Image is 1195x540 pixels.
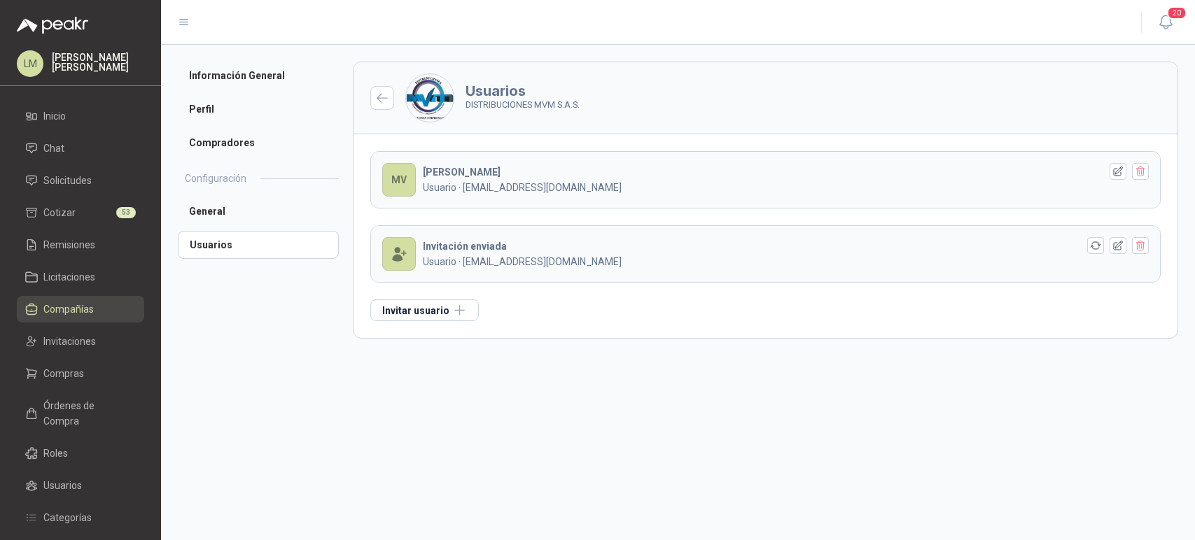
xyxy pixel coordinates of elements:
span: Usuarios [43,478,82,493]
span: Cotizar [43,205,76,220]
span: Categorías [43,510,92,525]
a: General [178,197,339,225]
span: Solicitudes [43,173,92,188]
a: Perfil [178,95,339,123]
p: [PERSON_NAME] [PERSON_NAME] [52,52,144,72]
a: Compradores [178,129,339,157]
a: Roles [17,440,144,467]
span: Remisiones [43,237,95,253]
a: Invitaciones [17,328,144,355]
button: Invitar usuario [370,299,479,321]
img: Logo peakr [17,17,88,34]
button: 20 [1153,10,1178,35]
a: Solicitudes [17,167,144,194]
a: Inicio [17,103,144,129]
a: Compras [17,360,144,387]
a: Cotizar53 [17,199,144,226]
span: Roles [43,446,68,461]
p: DISTRIBUCIONES MVM S.A.S. [466,98,580,112]
b: [PERSON_NAME] [423,166,501,178]
p: Usuario · [EMAIL_ADDRESS][DOMAIN_NAME] [423,180,1100,195]
span: Licitaciones [43,269,95,285]
div: MV [382,163,416,197]
a: Categorías [17,504,144,531]
div: LM [17,50,43,77]
span: Órdenes de Compra [43,398,131,429]
span: Inicio [43,108,66,124]
a: Información General [178,62,339,90]
h2: Configuración [185,171,246,186]
a: Órdenes de Compra [17,392,144,434]
a: Usuarios [17,472,144,499]
span: Compras [43,366,84,381]
img: Company Logo [406,74,454,122]
span: 20 [1167,6,1187,20]
a: Remisiones [17,232,144,258]
span: 53 [116,207,136,218]
span: Invitaciones [43,334,96,349]
h3: Usuarios [466,84,580,98]
p: Usuario · [EMAIL_ADDRESS][DOMAIN_NAME] [423,254,1100,269]
a: Compañías [17,296,144,322]
a: Chat [17,135,144,162]
span: Compañías [43,301,94,317]
a: Licitaciones [17,264,144,290]
span: Chat [43,141,64,156]
a: Usuarios [178,231,339,259]
b: Invitación enviada [423,241,507,252]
